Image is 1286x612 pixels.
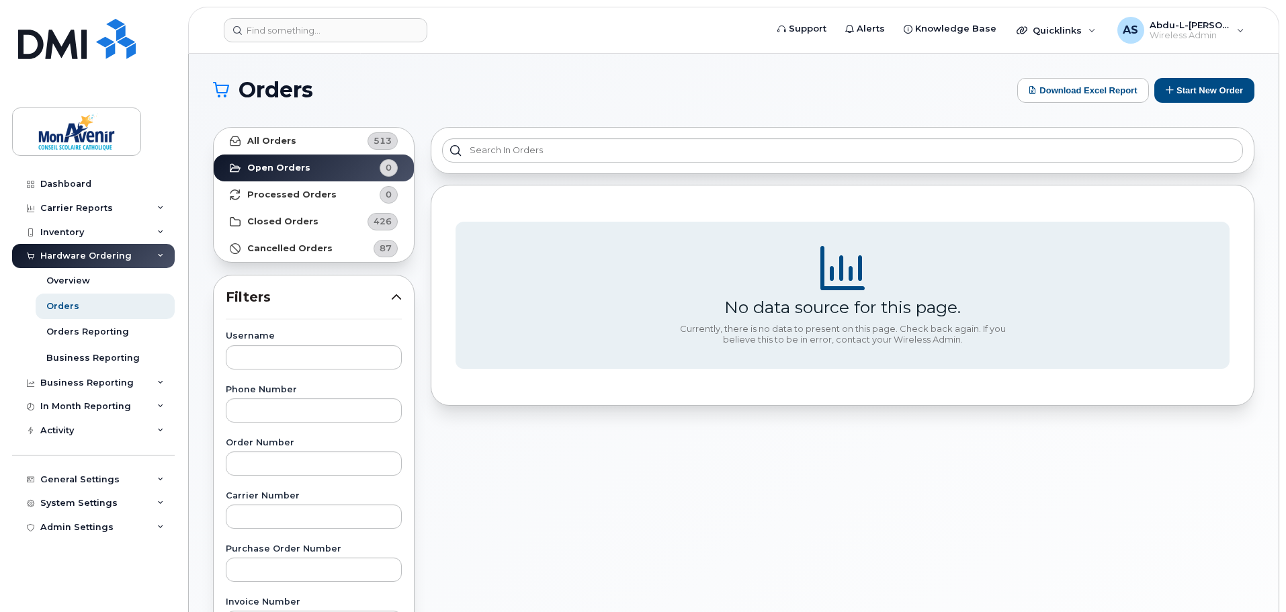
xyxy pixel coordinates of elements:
[724,297,961,317] div: No data source for this page.
[214,128,414,155] a: All Orders513
[1017,78,1149,103] button: Download Excel Report
[247,216,318,227] strong: Closed Orders
[247,243,333,254] strong: Cancelled Orders
[226,439,402,447] label: Order Number
[380,242,392,255] span: 87
[226,332,402,341] label: Username
[247,163,310,173] strong: Open Orders
[247,136,296,146] strong: All Orders
[374,215,392,228] span: 426
[442,138,1243,163] input: Search in orders
[374,134,392,147] span: 513
[214,235,414,262] a: Cancelled Orders87
[214,208,414,235] a: Closed Orders426
[386,188,392,201] span: 0
[1154,78,1254,103] button: Start New Order
[214,155,414,181] a: Open Orders0
[386,161,392,174] span: 0
[214,181,414,208] a: Processed Orders0
[226,288,391,307] span: Filters
[675,324,1011,345] div: Currently, there is no data to present on this page. Check back again. If you believe this to be ...
[226,598,402,607] label: Invoice Number
[226,492,402,500] label: Carrier Number
[226,545,402,554] label: Purchase Order Number
[247,189,337,200] strong: Processed Orders
[239,80,313,100] span: Orders
[226,386,402,394] label: Phone Number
